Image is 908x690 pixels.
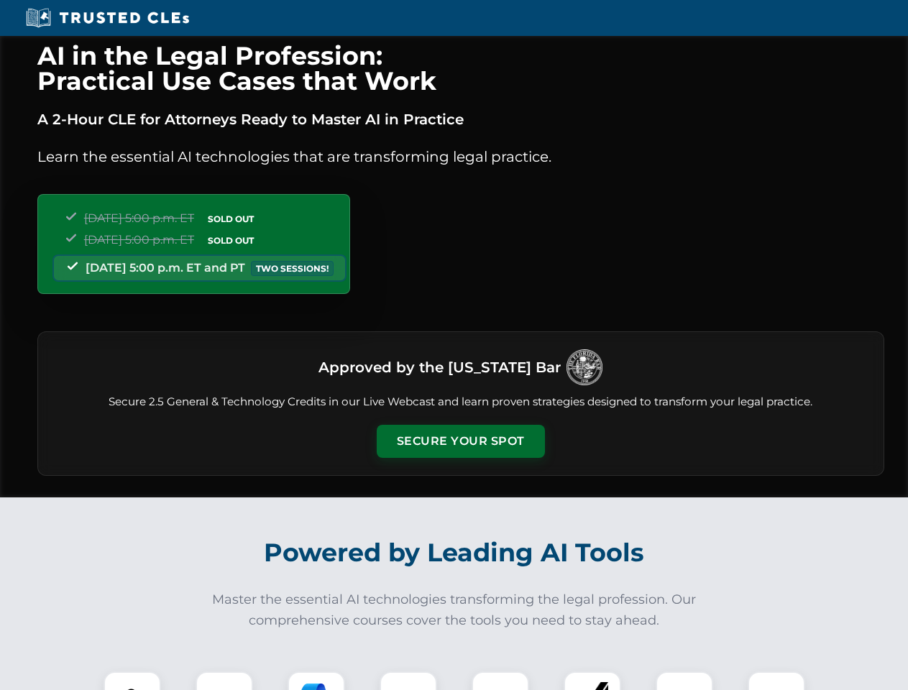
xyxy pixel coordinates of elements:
span: [DATE] 5:00 p.m. ET [84,211,194,225]
p: Secure 2.5 General & Technology Credits in our Live Webcast and learn proven strategies designed ... [55,394,866,410]
span: SOLD OUT [203,211,259,226]
h3: Approved by the [US_STATE] Bar [318,354,561,380]
span: [DATE] 5:00 p.m. ET [84,233,194,247]
span: SOLD OUT [203,233,259,248]
p: Master the essential AI technologies transforming the legal profession. Our comprehensive courses... [203,589,706,631]
h2: Powered by Leading AI Tools [56,528,853,578]
img: Trusted CLEs [22,7,193,29]
p: Learn the essential AI technologies that are transforming legal practice. [37,145,884,168]
h1: AI in the Legal Profession: Practical Use Cases that Work [37,43,884,93]
p: A 2-Hour CLE for Attorneys Ready to Master AI in Practice [37,108,884,131]
img: Logo [567,349,602,385]
button: Secure Your Spot [377,425,545,458]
